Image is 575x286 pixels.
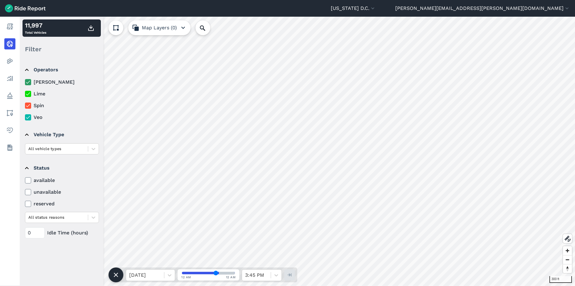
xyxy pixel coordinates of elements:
[563,255,572,264] button: Zoom out
[4,56,15,67] a: Heatmaps
[25,102,99,109] label: Spin
[4,38,15,49] a: Realtime
[563,264,572,273] button: Reset bearing to north
[4,21,15,32] a: Report
[4,73,15,84] a: Analyze
[4,142,15,153] a: Datasets
[23,40,101,59] div: Filter
[25,177,99,184] label: available
[395,5,570,12] button: [PERSON_NAME][EMAIL_ADDRESS][PERSON_NAME][DOMAIN_NAME]
[25,21,46,30] div: 11,997
[25,159,98,177] summary: Status
[4,90,15,101] a: Policy
[25,78,99,86] label: [PERSON_NAME]
[4,125,15,136] a: Health
[331,5,376,12] button: [US_STATE] D.C.
[4,107,15,119] a: Areas
[128,20,191,35] button: Map Layers (0)
[25,200,99,208] label: reserved
[563,246,572,255] button: Zoom in
[195,20,220,35] input: Search Location or Vehicles
[25,90,99,98] label: Lime
[226,275,236,280] span: 12 AM
[549,276,572,283] div: 300 ft
[25,126,98,143] summary: Vehicle Type
[25,114,99,121] label: Veo
[25,188,99,196] label: unavailable
[25,61,98,78] summary: Operators
[25,227,99,238] div: Idle Time (hours)
[181,275,191,280] span: 12 AM
[25,21,46,36] div: Total Vehicles
[5,4,46,12] img: Ride Report
[20,17,575,286] canvas: Map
